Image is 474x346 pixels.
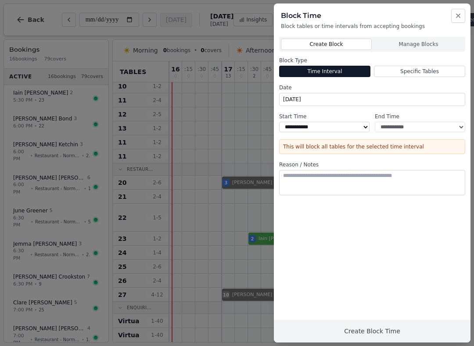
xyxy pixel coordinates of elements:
[279,113,370,120] label: Start Time
[374,66,465,77] button: Specific Tables
[283,143,461,150] p: This will block all tables for the selected time interval
[279,161,465,168] label: Reason / Notes
[281,23,463,30] p: Block tables or time intervals from accepting bookings
[373,39,463,50] button: Manage Blocks
[279,84,465,91] label: Date
[281,39,372,50] button: Create Block
[279,66,370,77] button: Time Interval
[279,93,465,106] button: [DATE]
[279,57,465,64] label: Block Type
[375,113,465,120] label: End Time
[274,320,470,342] button: Create Block Time
[281,11,463,21] h2: Block Time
